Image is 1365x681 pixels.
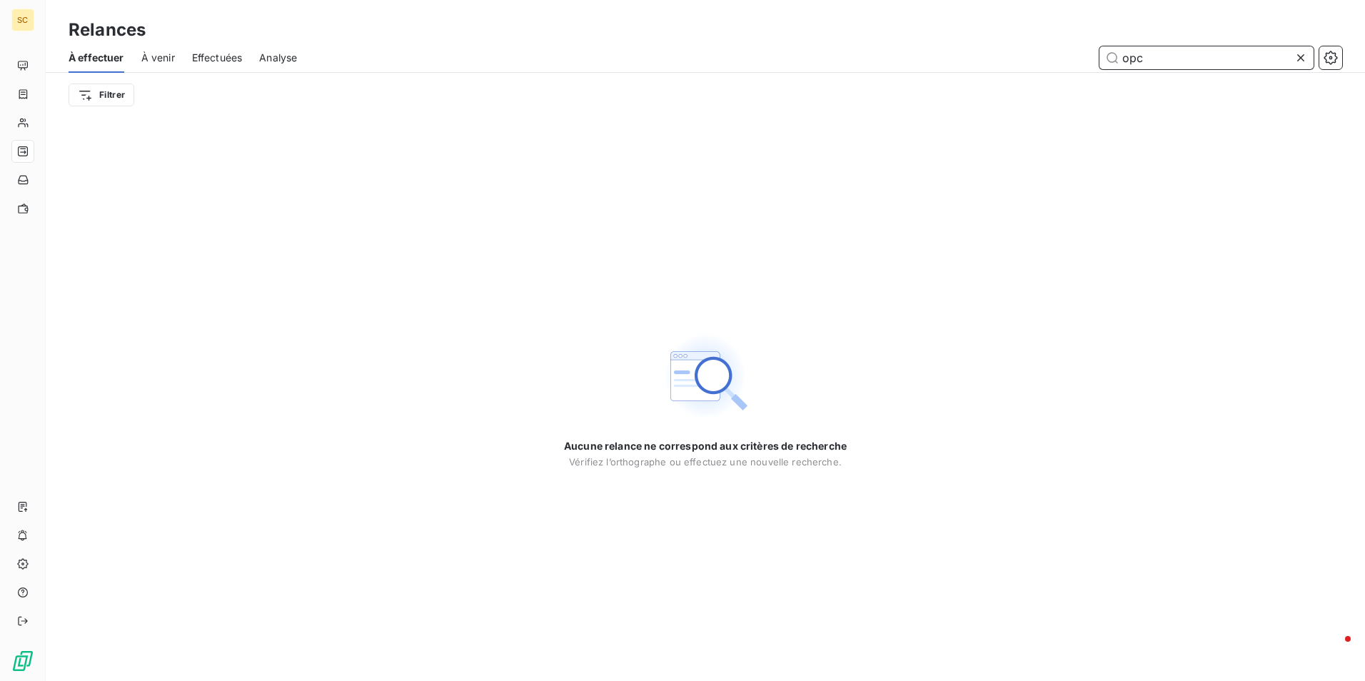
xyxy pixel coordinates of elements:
h3: Relances [69,17,146,43]
span: À effectuer [69,51,124,65]
input: Rechercher [1099,46,1314,69]
span: À venir [141,51,175,65]
button: Filtrer [69,84,134,106]
img: Empty state [660,331,751,422]
span: Effectuées [192,51,243,65]
div: SC [11,9,34,31]
span: Analyse [259,51,297,65]
iframe: Intercom live chat [1316,632,1351,667]
span: Aucune relance ne correspond aux critères de recherche [564,439,847,453]
img: Logo LeanPay [11,650,34,672]
span: Vérifiez l’orthographe ou effectuez une nouvelle recherche. [569,456,842,468]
